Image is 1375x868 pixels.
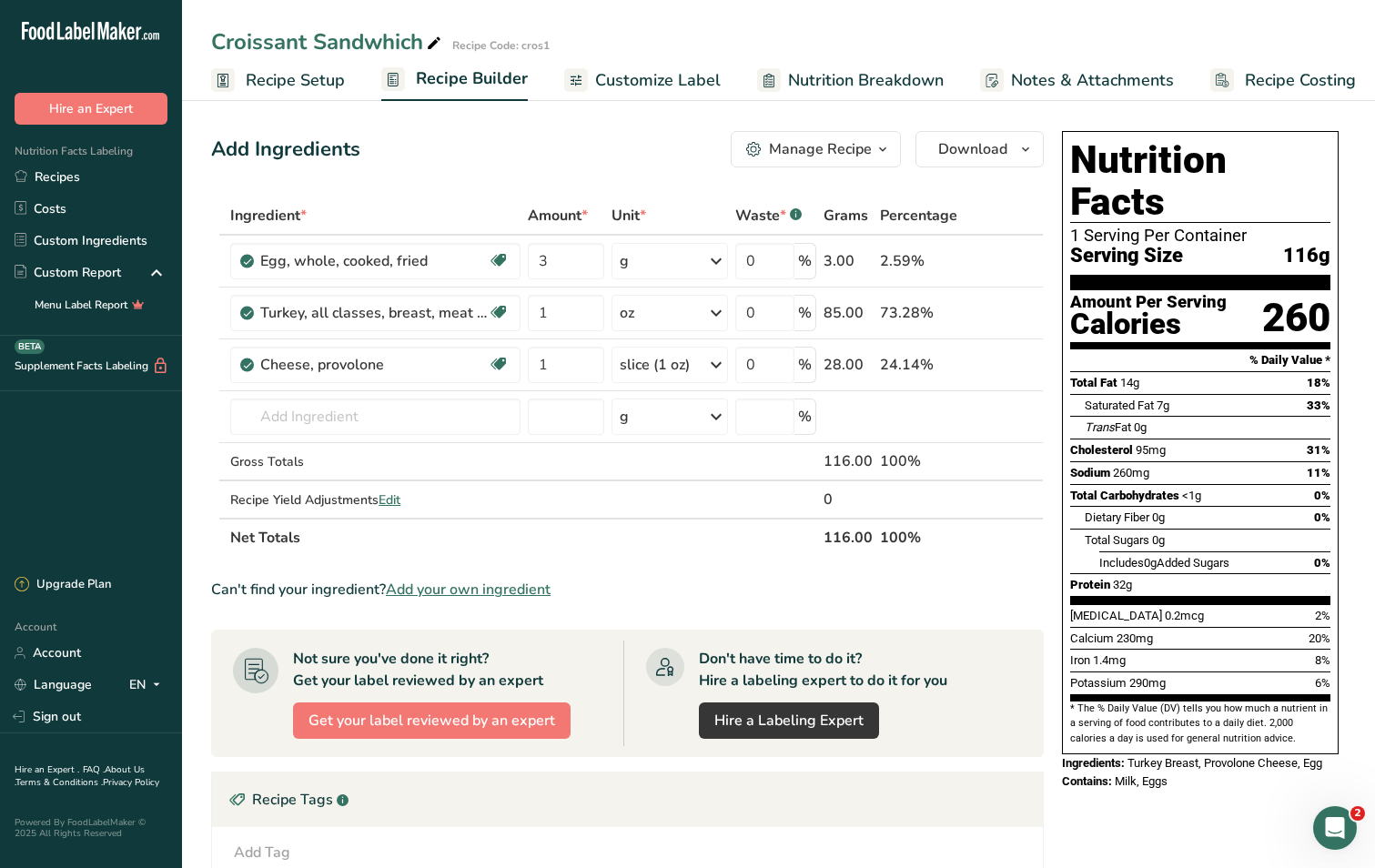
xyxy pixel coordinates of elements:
button: Manage Recipe [731,131,901,167]
div: 260 [1262,294,1330,342]
div: Can't find your ingredient? [211,579,1044,601]
div: 28.00 [824,354,873,376]
i: Trans [1085,420,1115,434]
div: Cheese, provolone [260,354,488,376]
span: Unit [612,205,646,227]
h1: Nutrition Facts [1070,139,1330,223]
span: Milk, Eggs [1115,774,1168,788]
div: Recipe Yield Adjustments [230,490,521,510]
span: Includes Added Sugars [1099,556,1229,570]
a: Hire a Labeling Expert [699,702,879,739]
div: Powered By FoodLabelMaker © 2025 All Rights Reserved [15,817,167,839]
div: Egg, whole, cooked, fried [260,250,488,272]
span: 18% [1307,376,1330,389]
div: 3.00 [824,250,873,272]
a: Customize Label [564,60,721,101]
span: Recipe Builder [416,66,528,91]
section: * The % Daily Value (DV) tells you how much a nutrient in a serving of food contributes to a dail... [1070,701,1330,746]
div: BETA [15,339,45,354]
div: 2.59% [880,250,957,272]
th: 100% [876,518,961,556]
span: Turkey Breast, Provolone Cheese, Egg [1127,756,1322,770]
span: 14g [1120,376,1139,389]
section: % Daily Value * [1070,349,1330,371]
div: Croissant Sandwhich [211,25,445,58]
th: Net Totals [227,518,820,556]
span: Nutrition Breakdown [788,68,944,93]
div: Add Tag [234,842,290,863]
span: 0% [1314,556,1330,570]
a: Recipe Setup [211,60,345,101]
span: Potassium [1070,676,1127,690]
input: Add Ingredient [230,399,521,435]
span: Add your own ingredient [386,579,551,601]
span: Recipe Setup [246,68,345,93]
div: Custom Report [15,263,121,282]
span: 260mg [1113,466,1149,479]
div: 116.00 [824,450,873,472]
a: Privacy Policy [103,776,159,789]
div: slice (1 oz) [620,354,690,376]
span: Total Fat [1070,376,1117,389]
span: Fat [1085,420,1131,434]
div: EN [129,674,167,696]
a: Notes & Attachments [980,60,1174,101]
span: Dietary Fiber [1085,510,1149,524]
div: Don't have time to do it? Hire a labeling expert to do it for you [699,648,947,691]
span: 0.2mcg [1165,609,1204,622]
span: Contains: [1062,774,1112,788]
div: Upgrade Plan [15,576,111,594]
div: Not sure you've done it right? Get your label reviewed by an expert [293,648,543,691]
a: Hire an Expert . [15,763,79,776]
a: About Us . [15,763,145,789]
span: 8% [1315,653,1330,667]
span: <1g [1182,489,1201,502]
div: Turkey, all classes, breast, meat and skin, cooked, roasted [260,302,488,324]
span: Grams [824,205,868,227]
span: Total Carbohydrates [1070,489,1179,502]
button: Get your label reviewed by an expert [293,702,571,739]
span: 32g [1113,578,1132,591]
span: Total Sugars [1085,533,1149,547]
button: Hire an Expert [15,93,167,125]
span: 0% [1314,510,1330,524]
span: Recipe Costing [1245,68,1356,93]
span: 95mg [1136,443,1166,457]
div: 100% [880,450,957,472]
a: Nutrition Breakdown [757,60,944,101]
div: g [620,406,629,428]
iframe: Intercom live chat [1313,806,1357,850]
span: Edit [379,491,400,509]
a: Terms & Conditions . [15,776,103,789]
div: 85.00 [824,302,873,324]
span: 0g [1134,420,1147,434]
span: Iron [1070,653,1090,667]
span: Notes & Attachments [1011,68,1174,93]
div: 73.28% [880,302,957,324]
div: Recipe Code: cros1 [452,37,550,54]
span: 20% [1309,631,1330,645]
div: oz [620,302,634,324]
span: Percentage [880,205,957,227]
a: Recipe Builder [381,58,528,102]
span: 290mg [1129,676,1166,690]
span: Download [938,138,1007,160]
button: Download [915,131,1044,167]
span: Amount [528,205,588,227]
span: 33% [1307,399,1330,412]
span: Sodium [1070,466,1110,479]
div: Amount Per Serving [1070,294,1227,311]
span: Customize Label [595,68,721,93]
span: Get your label reviewed by an expert [308,710,555,732]
span: 2 [1350,806,1365,821]
span: Ingredients: [1062,756,1125,770]
a: FAQ . [83,763,105,776]
span: 11% [1307,466,1330,479]
div: g [620,250,629,272]
span: 1.4mg [1093,653,1126,667]
div: 0 [824,489,873,510]
span: Serving Size [1070,245,1183,267]
div: Add Ingredients [211,135,360,165]
a: Recipe Costing [1210,60,1356,101]
span: 230mg [1117,631,1153,645]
